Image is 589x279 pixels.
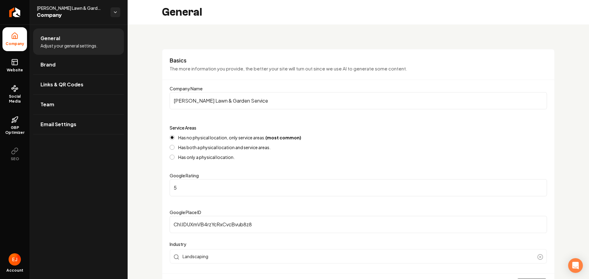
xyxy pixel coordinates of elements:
input: Company Name [170,92,547,109]
input: Google Rating [170,179,547,196]
button: SEO [2,142,27,166]
a: Website [2,54,27,77]
input: Google Place ID [170,216,547,233]
div: Open Intercom Messenger [568,258,583,273]
span: Website [4,68,25,73]
span: [PERSON_NAME] Lawn & Garden Service [37,5,106,11]
a: Brand [33,55,124,74]
span: Social Media [2,94,27,104]
a: Email Settings [33,115,124,134]
h3: Basics [170,57,547,64]
p: The more information you provide, the better your site will turn out since we use AI to generate ... [170,65,547,72]
a: Team [33,95,124,114]
span: Team [40,101,54,108]
img: Rebolt Logo [9,7,21,17]
label: Service Areas [170,125,196,130]
span: Brand [40,61,56,68]
span: General [40,35,60,42]
label: Has only a physical location. [178,155,235,159]
label: Has no physical location, only service areas. [178,135,301,140]
label: Google Rating [170,173,199,178]
button: Open user button [9,253,21,266]
h2: General [162,6,202,18]
label: Google Place ID [170,209,201,215]
img: Eduard Joers [9,253,21,266]
span: Links & QR Codes [40,81,83,88]
span: GBP Optimizer [2,125,27,135]
strong: (most common) [265,135,301,140]
span: Account [6,268,23,273]
label: Has both a physical location and service areas. [178,145,271,149]
span: Adjust your general settings. [40,43,98,49]
a: Links & QR Codes [33,75,124,94]
a: Social Media [2,80,27,109]
span: Company [37,11,106,20]
a: GBP Optimizer [2,111,27,140]
span: SEO [8,156,21,161]
label: Company Name [170,86,202,91]
label: Industry [170,240,547,248]
span: Email Settings [40,121,76,128]
span: Company [3,41,27,46]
